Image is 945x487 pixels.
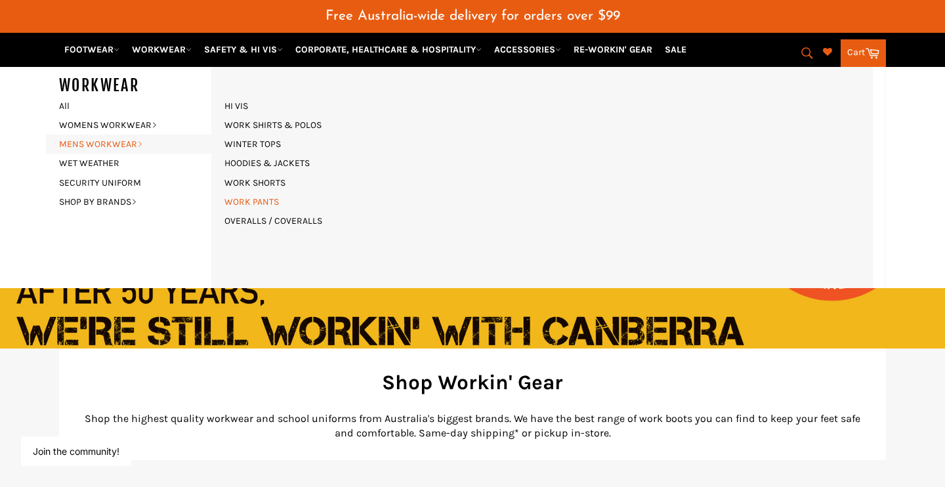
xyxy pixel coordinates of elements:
a: MENS WORKWEAR [52,135,211,154]
a: SHOP BY BRANDS [52,192,211,211]
a: WORK PANTS [218,192,285,211]
button: Join the community! [33,446,119,457]
a: RE-WORKIN' GEAR [568,38,658,61]
a: SAFETY & HI VIS [199,38,288,61]
a: All [52,96,224,116]
span: Free Australia-wide delivery for orders over $99 [325,9,620,23]
a: Cart [841,39,886,67]
a: WINTER TOPS [218,135,287,154]
a: SECURITY UNIFORM [52,173,211,192]
a: WET WEATHER [52,154,211,173]
h5: WORKWEAR [59,75,224,96]
h2: Shop Workin' Gear [79,368,866,396]
a: WORKWEAR [127,38,197,61]
a: WORK SHIRTS & POLOS [218,116,328,135]
a: HOODIES & JACKETS [218,154,316,173]
a: WOMENS WORKWEAR [52,116,211,135]
a: WORK SHORTS [218,173,292,192]
p: Shop the highest quality workwear and school uniforms from Australia's biggest brands. We have th... [79,412,866,440]
a: CORPORATE, HEALTHCARE & HOSPITALITY [290,38,487,61]
a: OVERALLS / COVERALLS [218,211,329,230]
a: SALE [660,38,692,61]
a: ACCESSORIES [489,38,566,61]
a: HI VIS [218,96,255,116]
div: MENS WORKWEAR [211,62,873,288]
a: FOOTWEAR [59,38,125,61]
